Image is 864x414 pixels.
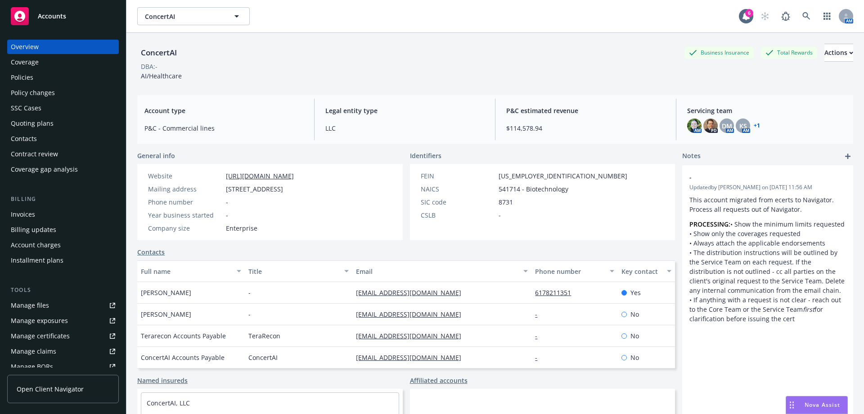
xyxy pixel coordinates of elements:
em: first [803,305,814,314]
a: Contacts [7,132,119,146]
div: Installment plans [11,253,63,268]
p: • Show the minimum limits requested • Show only the coverages requested • Always attach the appli... [689,219,846,323]
span: Notes [682,151,701,162]
div: Manage claims [11,344,56,359]
button: ConcertAI [137,7,250,25]
p: This account migrated from ecerts to Navigator. Process all requests out of Navigator. [689,195,846,214]
div: Contacts [11,132,37,146]
div: Tools [7,286,119,295]
div: Title [248,267,339,276]
div: Manage certificates [11,329,70,343]
div: Total Rewards [761,47,817,58]
span: ConcertAI [145,12,223,21]
a: Manage certificates [7,329,119,343]
span: - [226,210,228,220]
span: AI/Healthcare [141,72,182,80]
span: Enterprise [226,223,257,233]
span: Yes [630,288,641,297]
a: Manage claims [7,344,119,359]
div: Billing [7,195,119,204]
span: Legal entity type [325,106,484,115]
div: Account charges [11,238,61,252]
span: LLC [325,123,484,133]
a: ConcertAI, LLC [147,399,190,407]
a: Manage BORs [7,359,119,374]
a: [URL][DOMAIN_NAME] [226,172,294,180]
a: Policy changes [7,86,119,100]
a: 6178211351 [535,288,578,297]
span: - [226,197,228,207]
button: Key contact [618,260,675,282]
div: Policies [11,70,33,85]
a: Overview [7,40,119,54]
div: Full name [141,267,231,276]
a: Billing updates [7,223,119,237]
div: Manage BORs [11,359,53,374]
span: Open Client Navigator [17,384,84,394]
a: - [535,310,544,318]
button: Full name [137,260,245,282]
img: photo [703,118,718,133]
span: No [630,353,639,362]
span: - [689,173,823,182]
a: add [842,151,853,162]
a: Coverage gap analysis [7,162,119,177]
span: Nova Assist [805,401,840,409]
span: [STREET_ADDRESS] [226,184,283,194]
span: [PERSON_NAME] [141,309,191,319]
span: P&C - Commercial lines [144,123,303,133]
div: NAICS [421,184,495,194]
a: Contacts [137,247,165,257]
div: Actions [824,44,853,61]
span: ConcertAI Accounts Payable [141,353,225,362]
a: Manage files [7,298,119,313]
a: - [535,353,544,362]
div: Year business started [148,210,222,220]
span: Accounts [38,13,66,20]
button: Nova Assist [786,396,848,414]
span: - [248,288,251,297]
span: General info [137,151,175,160]
div: Contract review [11,147,58,161]
a: - [535,332,544,340]
span: KS [739,121,747,131]
a: Contract review [7,147,119,161]
a: [EMAIL_ADDRESS][DOMAIN_NAME] [356,332,468,340]
span: [PERSON_NAME] [141,288,191,297]
div: DBA: - [141,62,157,71]
div: Coverage gap analysis [11,162,78,177]
img: photo [687,118,702,133]
div: Phone number [535,267,604,276]
a: Policies [7,70,119,85]
a: Search [797,7,815,25]
a: Accounts [7,4,119,29]
div: Drag to move [786,396,797,414]
span: $114,578.94 [506,123,665,133]
div: Company size [148,223,222,233]
div: Manage files [11,298,49,313]
span: [US_EMPLOYER_IDENTIFICATION_NUMBER] [499,171,627,181]
a: Invoices [7,207,119,222]
button: Email [352,260,531,282]
span: 8731 [499,197,513,207]
a: [EMAIL_ADDRESS][DOMAIN_NAME] [356,353,468,362]
div: Key contact [621,267,661,276]
div: Manage exposures [11,314,68,328]
div: Email [356,267,518,276]
a: Manage exposures [7,314,119,328]
a: [EMAIL_ADDRESS][DOMAIN_NAME] [356,288,468,297]
div: Phone number [148,197,222,207]
div: Policy changes [11,86,55,100]
div: SIC code [421,197,495,207]
button: Actions [824,44,853,62]
span: 541714 - Biotechnology [499,184,568,194]
span: - [499,210,501,220]
a: Named insureds [137,376,188,385]
div: FEIN [421,171,495,181]
a: Installment plans [7,253,119,268]
a: SSC Cases [7,101,119,115]
a: Affiliated accounts [410,376,468,385]
a: Quoting plans [7,116,119,131]
div: SSC Cases [11,101,41,115]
